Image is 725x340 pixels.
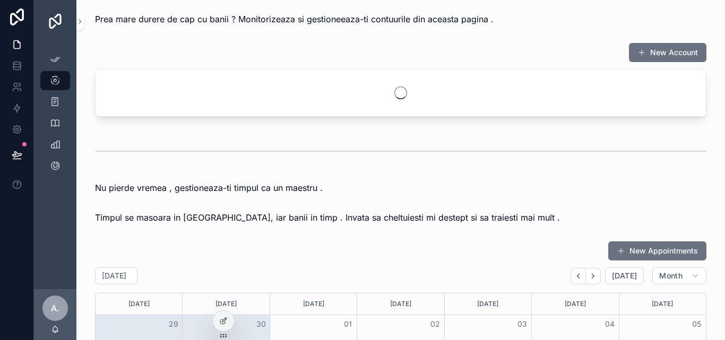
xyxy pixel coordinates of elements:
img: App logo [47,13,64,30]
button: 03 [516,318,529,330]
span: Timpul se masoara in [GEOGRAPHIC_DATA], iar banii in timp . Invata sa cheltuiesti mi destept si s... [95,212,560,223]
button: New Appointments [608,241,706,260]
div: [DATE] [359,293,442,315]
h2: [DATE] [102,271,126,281]
button: 05 [691,318,703,330]
button: 01 [342,318,355,330]
button: Back [571,268,586,284]
span: [DATE] [612,271,637,281]
button: 04 [603,318,616,330]
div: [DATE] [446,293,530,315]
span: Prea mare durere de cap cu banii ? Monitorizeaza si gestioneeaza-ti contuurile din aceasta pagina . [95,14,494,24]
button: Month [652,267,706,284]
button: New Account [629,43,706,62]
span: Nu pierde vremea , gestioneaza-ti timpul ca un maestru . [95,182,323,193]
div: [DATE] [272,293,355,315]
button: [DATE] [605,267,644,284]
div: [DATE] [621,293,704,315]
button: 29 [167,318,180,330]
div: [DATE] [533,293,617,315]
div: scrollable content [34,42,76,189]
button: 30 [255,318,267,330]
button: Next [586,268,601,284]
span: Month [659,271,683,281]
span: A. [51,302,59,315]
div: [DATE] [97,293,180,315]
button: 02 [429,318,442,330]
div: [DATE] [184,293,267,315]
